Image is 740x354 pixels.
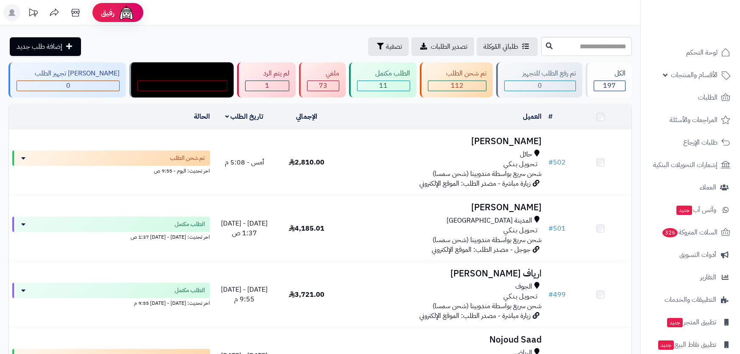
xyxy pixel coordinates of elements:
[419,178,531,189] span: زيارة مباشرة - مصدر الطلب: الموقع الإلكتروني
[433,169,542,179] span: شحن سريع بواسطة مندوبينا (شحن سمسا)
[483,42,518,52] span: طلباتي المُوكلة
[221,218,268,238] span: [DATE] - [DATE] 1:37 ص
[682,22,732,39] img: logo-2.png
[319,81,327,91] span: 73
[118,4,135,21] img: ai-face.png
[447,216,532,226] span: المدينة [GEOGRAPHIC_DATA]
[368,37,409,56] button: تصفية
[679,249,716,261] span: أدوات التسويق
[138,81,227,91] div: 0
[246,81,289,91] div: 1
[347,62,418,98] a: الطلب مكتمل 11
[646,222,735,243] a: السلات المتروكة326
[548,290,553,300] span: #
[504,69,576,78] div: تم رفع الطلب للتجهيز
[101,8,114,18] span: رفيق
[307,69,339,78] div: ملغي
[289,157,324,167] span: 2,810.00
[17,42,62,52] span: إضافة طلب جديد
[22,4,44,23] a: تحديثات المنصة
[548,290,566,300] a: #499
[194,111,210,122] a: الحالة
[235,62,297,98] a: لم يتم الرد 1
[686,47,718,59] span: لوحة التحكم
[646,42,735,63] a: لوحة التحكم
[698,92,718,103] span: الطلبات
[657,339,716,351] span: تطبيق نقاط البيع
[341,137,542,146] h3: [PERSON_NAME]
[307,81,338,91] div: 73
[411,37,474,56] a: تصدير الطلبات
[667,318,683,327] span: جديد
[419,311,531,321] span: زيارة مباشرة - مصدر الطلب: الموقع الإلكتروني
[683,137,718,148] span: طلبات الإرجاع
[646,245,735,265] a: أدوات التسويق
[646,155,735,175] a: إشعارات التحويلات البنكية
[646,290,735,310] a: التطبيقات والخدمات
[175,286,205,295] span: الطلب مكتمل
[341,335,542,345] h3: Nojoud Saad
[700,181,716,193] span: العملاء
[671,69,718,81] span: الأقسام والمنتجات
[418,62,494,98] a: تم شحن الطلب 112
[10,37,81,56] a: إضافة طلب جديد
[12,298,210,307] div: اخر تحديث: [DATE] - [DATE] 9:55 م
[548,157,566,167] a: #502
[451,81,464,91] span: 112
[66,81,70,91] span: 0
[432,245,531,255] span: جوجل - مصدر الطلب: الموقع الإلكتروني
[503,226,537,235] span: تـحـويـل بـنـكـي
[225,111,264,122] a: تاريخ الطلب
[503,159,537,169] span: تـحـويـل بـنـكـي
[431,42,467,52] span: تصدير الطلبات
[12,232,210,241] div: اخر تحديث: [DATE] - [DATE] 1:37 ص
[357,81,410,91] div: 11
[676,204,716,216] span: وآتس آب
[646,200,735,220] a: وآتس آبجديد
[603,81,616,91] span: 197
[180,81,184,91] span: 0
[653,159,718,171] span: إشعارات التحويلات البنكية
[170,154,205,162] span: تم شحن الطلب
[658,340,674,350] span: جديد
[548,223,553,234] span: #
[662,226,718,238] span: السلات المتروكة
[646,267,735,287] a: التقارير
[505,81,575,91] div: 0
[297,62,347,98] a: ملغي 73
[670,114,718,126] span: المراجعات والأسئلة
[646,110,735,130] a: المراجعات والأسئلة
[515,282,532,292] span: الجوف
[646,132,735,153] a: طلبات الإرجاع
[7,62,128,98] a: [PERSON_NAME] تجهيز الطلب 0
[289,223,324,234] span: 4,185.01
[548,111,553,122] a: #
[137,69,227,78] div: مندوب توصيل داخل الرياض
[428,81,486,91] div: 112
[646,312,735,332] a: تطبيق المتجرجديد
[538,81,542,91] span: 0
[520,150,532,159] span: حائل
[225,157,264,167] span: أمس - 5:08 م
[17,69,120,78] div: [PERSON_NAME] تجهيز الطلب
[676,206,692,215] span: جديد
[594,69,626,78] div: الكل
[357,69,410,78] div: الطلب مكتمل
[646,177,735,198] a: العملاء
[12,166,210,175] div: اخر تحديث: اليوم - 9:55 ص
[433,301,542,311] span: شحن سريع بواسطة مندوبينا (شحن سمسا)
[503,292,537,301] span: تـحـويـل بـنـكـي
[477,37,538,56] a: طلباتي المُوكلة
[666,316,716,328] span: تطبيق المتجر
[296,111,317,122] a: الإجمالي
[433,235,542,245] span: شحن سريع بواسطة مندوبينا (شحن سمسا)
[379,81,388,91] span: 11
[665,294,716,306] span: التطبيقات والخدمات
[584,62,634,98] a: الكل197
[700,271,716,283] span: التقارير
[494,62,584,98] a: تم رفع الطلب للتجهيز 0
[428,69,486,78] div: تم شحن الطلب
[175,220,205,229] span: الطلب مكتمل
[548,223,566,234] a: #501
[17,81,119,91] div: 0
